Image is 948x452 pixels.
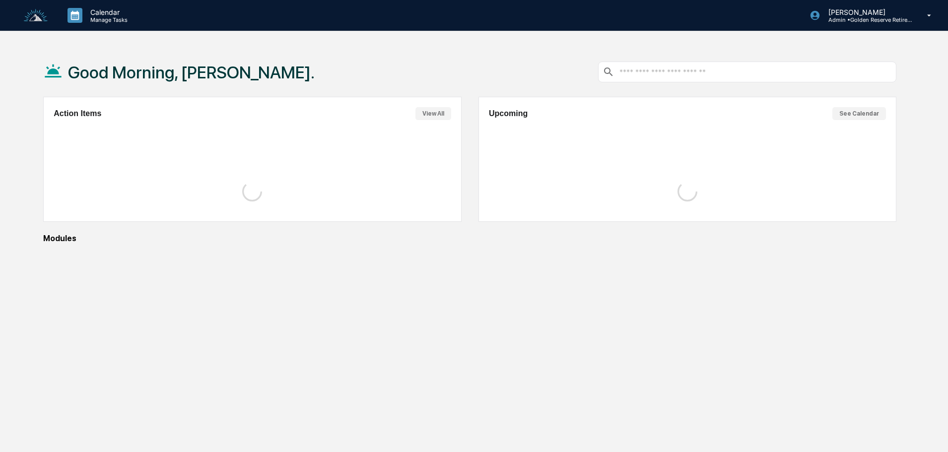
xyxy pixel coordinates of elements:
button: View All [415,107,451,120]
h2: Upcoming [489,109,528,118]
h1: Good Morning, [PERSON_NAME]. [68,63,315,82]
h2: Action Items [54,109,101,118]
div: Modules [43,234,896,243]
p: [PERSON_NAME] [820,8,913,16]
button: See Calendar [832,107,886,120]
p: Manage Tasks [82,16,133,23]
p: Calendar [82,8,133,16]
p: Admin • Golden Reserve Retirement [820,16,913,23]
img: logo [24,9,48,22]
